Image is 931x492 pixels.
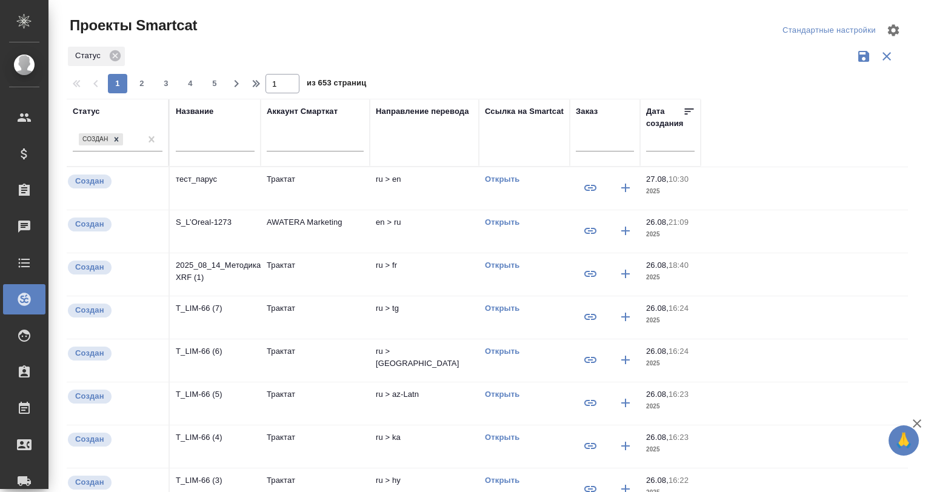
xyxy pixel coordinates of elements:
p: Создан [75,433,104,445]
div: Заказ [576,105,598,118]
button: Создать заказ [611,431,640,460]
td: Трактат [261,253,370,296]
p: Создан [75,261,104,273]
p: Создан [75,218,104,230]
div: Название [176,105,213,118]
p: 10:30 [669,175,689,184]
span: из 653 страниц [307,76,366,93]
p: Создан [75,304,104,316]
p: 16:23 [669,433,689,442]
a: Открыть [485,261,519,270]
button: 3 [156,74,176,93]
div: Направление перевода [376,105,469,118]
a: Открыть [485,218,519,227]
button: Привязать к существующему заказу [576,431,605,460]
button: Сохранить фильтры [852,45,875,68]
p: 2025 [646,185,695,198]
p: T_LIM-66 (4) [176,431,255,444]
p: ru > ka [376,431,473,444]
p: тест_парус [176,173,255,185]
p: S_L’Oreal-1273 [176,216,255,228]
p: 21:09 [669,218,689,227]
span: 🙏 [893,428,914,453]
p: Создан [75,175,104,187]
p: 16:24 [669,304,689,313]
p: 26.08, [646,347,669,356]
span: 3 [156,78,176,90]
button: 🙏 [889,425,919,456]
p: Статус [75,50,105,62]
div: Создан [78,132,124,147]
p: Создан [75,476,104,488]
button: Создать заказ [611,216,640,245]
p: T_LIM-66 (5) [176,388,255,401]
p: en > ru [376,216,473,228]
td: Трактат [261,339,370,382]
p: ru > az-Latn [376,388,473,401]
p: 16:24 [669,347,689,356]
p: 2025_08_14_Методика XRF (1) [176,259,255,284]
p: 26.08, [646,476,669,485]
button: Сбросить фильтры [875,45,898,68]
span: 2 [132,78,152,90]
button: Привязать к существующему заказу [576,216,605,245]
p: ru > fr [376,259,473,271]
p: 26.08, [646,261,669,270]
button: 4 [181,74,200,93]
button: Создать заказ [611,173,640,202]
p: 2025 [646,401,695,413]
p: 26.08, [646,390,669,399]
a: Открыть [485,304,519,313]
button: Привязать к существующему заказу [576,345,605,374]
p: 16:23 [669,390,689,399]
p: 2025 [646,314,695,327]
a: Открыть [485,347,519,356]
p: 27.08, [646,175,669,184]
span: 4 [181,78,200,90]
p: 26.08, [646,218,669,227]
button: Привязать к существующему заказу [576,302,605,331]
p: ru > en [376,173,473,185]
div: Статус [68,47,125,66]
button: Создать заказ [611,388,640,417]
div: Статус [73,105,100,118]
p: 2025 [646,271,695,284]
p: 16:22 [669,476,689,485]
p: ru > tg [376,302,473,314]
div: Дата создания [646,105,683,130]
p: ru > [GEOGRAPHIC_DATA] [376,345,473,370]
button: Создать заказ [611,345,640,374]
p: Создан [75,390,104,402]
p: T_LIM-66 (7) [176,302,255,314]
a: Открыть [485,175,519,184]
p: T_LIM-66 (6) [176,345,255,357]
p: 26.08, [646,304,669,313]
p: Создан [75,347,104,359]
td: AWATERA Marketing [261,210,370,253]
td: Трактат [261,425,370,468]
div: Ссылка на Smartcat [485,105,564,118]
div: Аккаунт Смарткат [267,105,338,118]
td: Трактат [261,382,370,425]
div: split button [779,21,879,40]
p: 26.08, [646,433,669,442]
p: T_LIM-66 (3) [176,474,255,487]
a: Открыть [485,476,519,485]
a: Открыть [485,390,519,399]
button: Привязать к существующему заказу [576,259,605,288]
p: 2025 [646,228,695,241]
span: Настроить таблицу [879,16,908,45]
td: Трактат [261,167,370,210]
span: Проекты Smartcat [67,16,197,35]
button: Привязать к существующему заказу [576,173,605,202]
button: 5 [205,74,224,93]
p: ru > hy [376,474,473,487]
button: Создать заказ [611,259,640,288]
a: Открыть [485,433,519,442]
p: 2025 [646,357,695,370]
div: Создан [79,133,110,146]
button: 2 [132,74,152,93]
button: Привязать к существующему заказу [576,388,605,417]
p: 18:40 [669,261,689,270]
td: Трактат [261,296,370,339]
